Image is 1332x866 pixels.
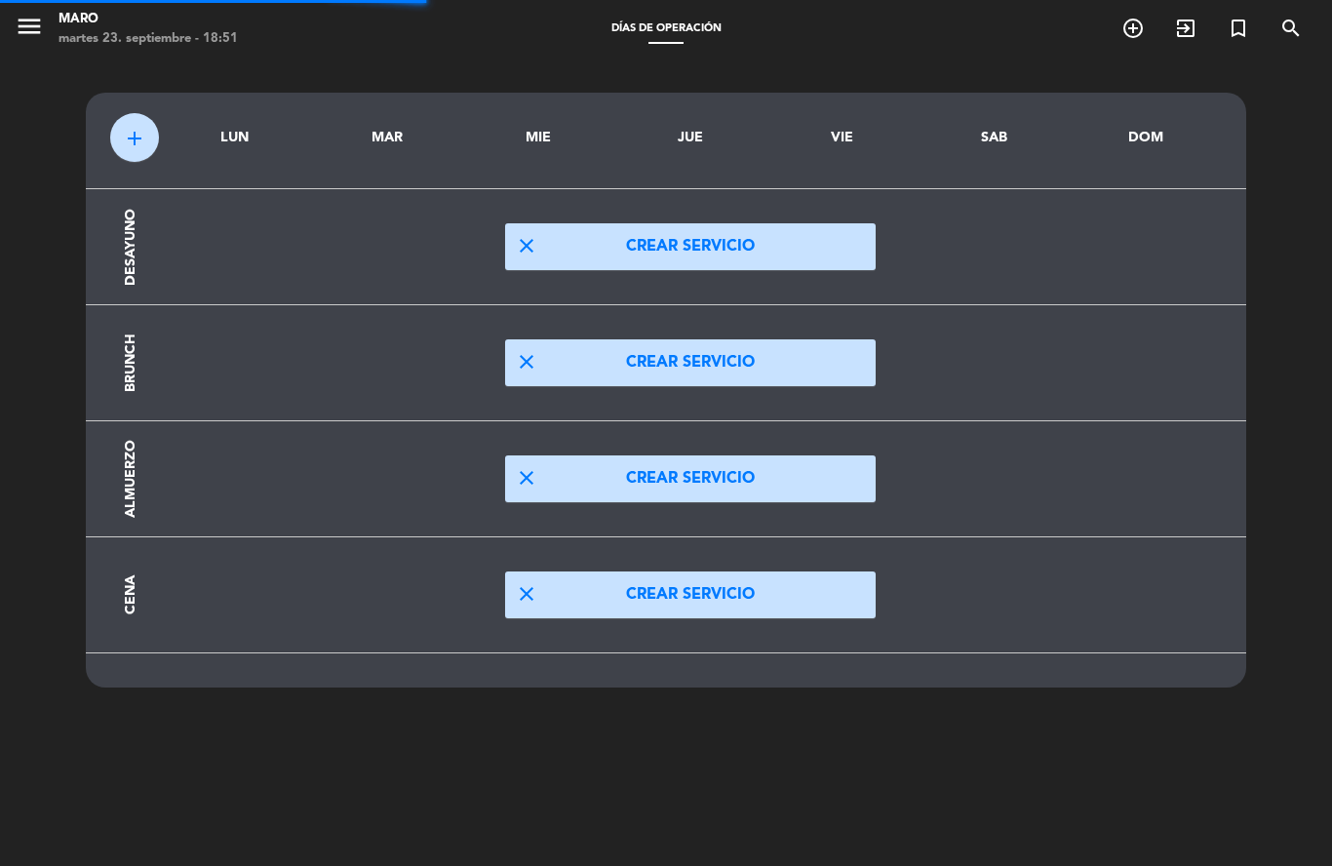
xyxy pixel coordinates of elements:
[505,571,876,618] button: closeCrear servicio
[15,12,44,48] button: menu
[120,440,142,518] div: Almuerzo
[515,582,538,606] span: close
[505,223,876,270] button: closeCrear servicio
[1265,12,1317,45] span: BUSCAR
[477,127,600,149] div: MIE
[505,339,876,386] button: closeCrear servicio
[59,29,238,49] div: martes 23. septiembre - 18:51
[1084,127,1207,149] div: DOM
[1159,12,1212,45] span: WALK IN
[781,127,904,149] div: VIE
[110,113,159,162] button: add
[120,334,142,392] div: Brunch
[326,127,449,149] div: MAR
[1107,12,1159,45] span: RESERVAR MESA
[933,127,1056,149] div: SAB
[1212,12,1265,45] span: Reserva especial
[629,127,752,149] div: JUE
[1279,17,1303,40] i: search
[602,23,731,34] span: Días de Operación
[515,466,538,490] span: close
[1121,17,1145,40] i: add_circle_outline
[174,127,296,149] div: LUN
[123,127,146,150] span: add
[505,455,876,502] button: closeCrear servicio
[15,12,44,41] i: menu
[120,575,142,614] div: Cena
[1227,17,1250,40] i: turned_in_not
[1174,17,1197,40] i: exit_to_app
[59,10,238,29] div: Maro
[515,350,538,374] span: close
[515,234,538,257] span: close
[120,209,142,286] div: Desayuno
